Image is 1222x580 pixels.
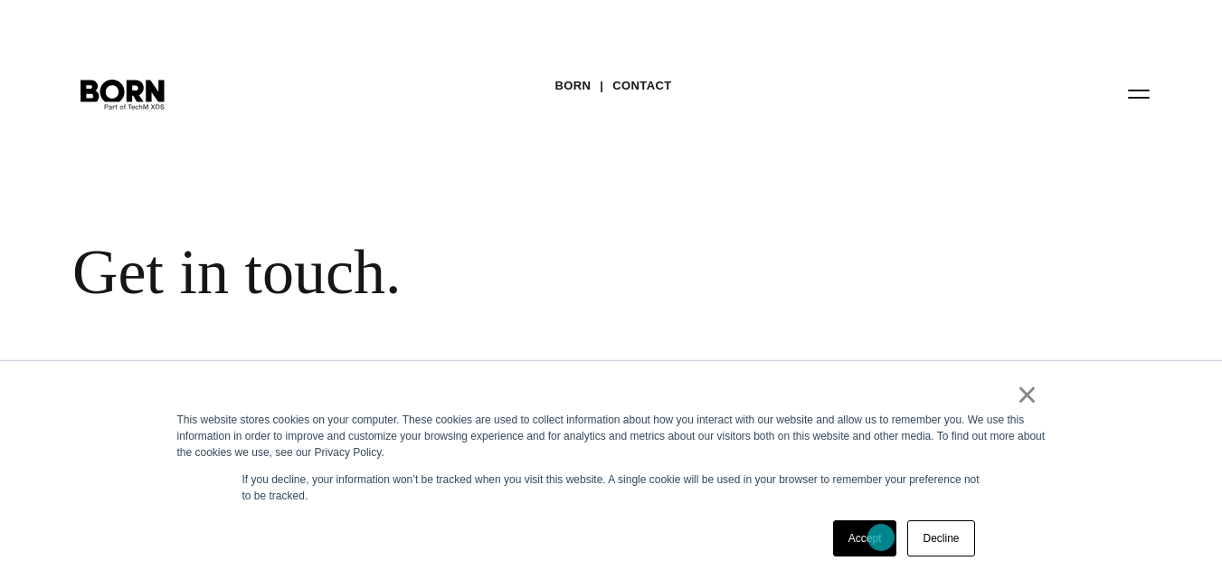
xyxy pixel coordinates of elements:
[242,471,980,504] p: If you decline, your information won’t be tracked when you visit this website. A single cookie wi...
[612,72,671,100] a: Contact
[1017,386,1038,403] a: ×
[72,235,1104,309] div: Get in touch.
[177,412,1046,461] div: This website stores cookies on your computer. These cookies are used to collect information about...
[907,520,974,556] a: Decline
[1117,74,1160,112] button: Open
[833,520,897,556] a: Accept
[554,72,591,100] a: BORN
